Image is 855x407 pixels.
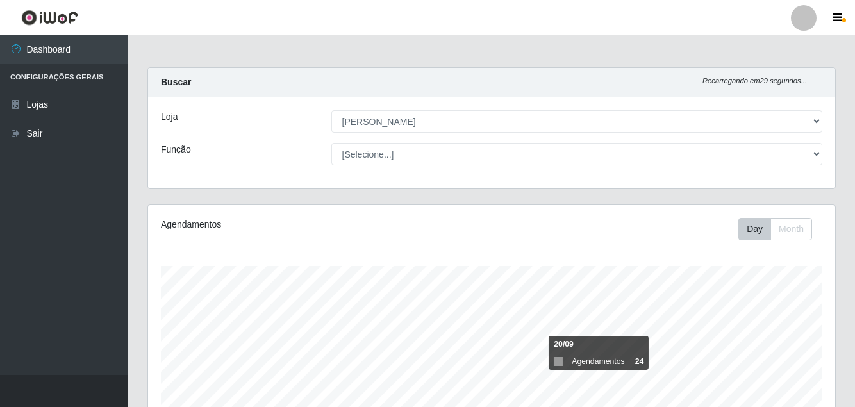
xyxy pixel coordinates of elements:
[161,218,426,231] div: Agendamentos
[770,218,812,240] button: Month
[161,143,191,156] label: Função
[161,77,191,87] strong: Buscar
[738,218,771,240] button: Day
[738,218,812,240] div: First group
[702,77,807,85] i: Recarregando em 29 segundos...
[161,110,178,124] label: Loja
[738,218,822,240] div: Toolbar with button groups
[21,10,78,26] img: CoreUI Logo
